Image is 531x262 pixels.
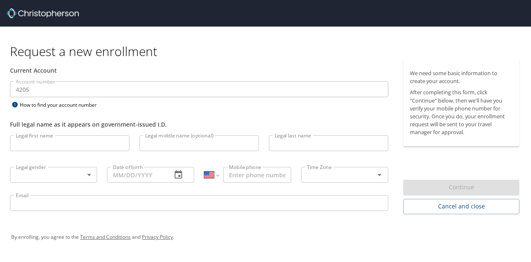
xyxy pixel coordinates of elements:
[374,169,385,181] button: Open
[80,233,131,240] a: Terms and Conditions
[11,227,520,247] div: By enrolling, you agree to the and .
[10,100,114,110] div: How to find your account number
[410,201,513,212] span: Cancel and close
[223,167,291,183] input: Enter phone number
[10,43,526,59] h1: Request a new enrollment
[107,167,165,183] input: MM/DD/YYYY
[7,8,79,18] img: cbt logo
[10,167,97,183] div: ​
[410,69,513,85] p: We need some basic information to create your account.
[403,199,519,214] button: Cancel and close
[410,88,513,136] p: After completing this form, click "Continue" below, then we'll have you verify your mobile phone ...
[10,120,388,129] div: Full legal name as it appears on government-issued I.D.
[142,233,173,240] a: Privacy Policy
[10,66,388,75] div: Current Account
